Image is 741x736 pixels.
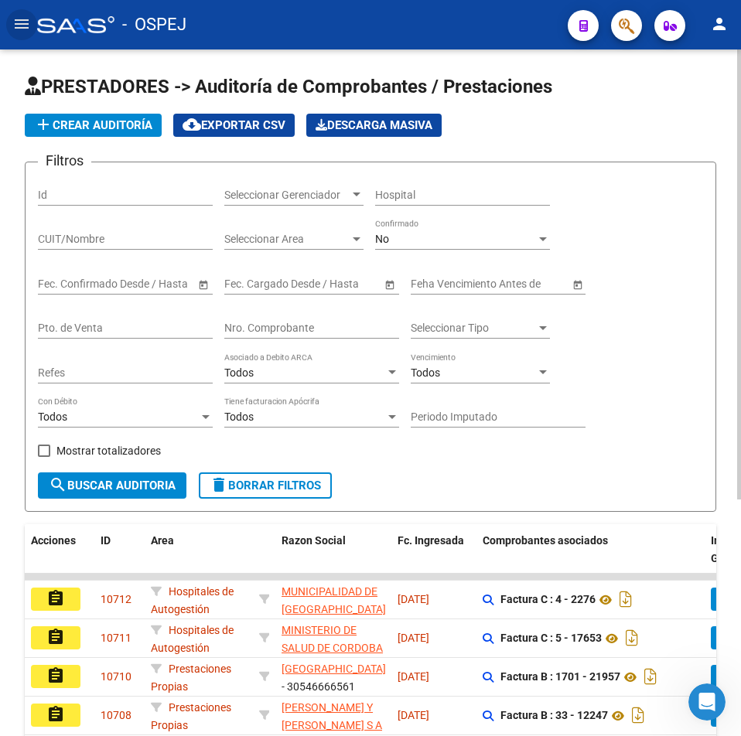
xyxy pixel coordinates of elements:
[282,663,386,675] span: [GEOGRAPHIC_DATA]
[151,701,231,731] span: Prestaciones Propias
[108,278,183,291] input: Fecha fin
[210,479,321,492] span: Borrar Filtros
[282,660,385,693] div: - 30546666561
[151,585,234,615] span: Hospitales de Autogestión
[151,534,174,547] span: Area
[398,534,464,547] span: Fc. Ingresada
[183,118,285,132] span: Exportar CSV
[569,276,586,292] button: Open calendar
[195,276,211,292] button: Open calendar
[38,150,91,172] h3: Filtros
[46,628,65,646] mat-icon: assignment
[25,76,552,97] span: PRESTADORES -> Auditoría de Comprobantes / Prestaciones
[25,524,94,592] datatable-header-cell: Acciones
[101,632,131,644] span: 10711
[224,189,350,202] span: Seleccionar Gerenciador
[101,534,111,547] span: ID
[398,593,429,605] span: [DATE]
[616,587,636,612] i: Descargar documento
[306,114,442,137] app-download-masive: Descarga masiva de comprobantes (adjuntos)
[476,524,705,592] datatable-header-cell: Comprobantes asociados
[224,411,254,423] span: Todos
[25,114,162,137] button: Crear Auditoría
[46,589,65,608] mat-icon: assignment
[391,524,476,592] datatable-header-cell: Fc. Ingresada
[101,670,131,683] span: 10710
[282,624,383,654] span: MINISTERIO DE SALUD DE CORDOBA
[688,683,726,721] iframe: Intercom live chat
[145,524,253,592] datatable-header-cell: Area
[56,441,161,460] span: Mostrar totalizadores
[101,709,131,721] span: 10708
[622,625,642,650] i: Descargar documento
[500,594,596,606] strong: Factura C : 4 - 2276
[282,701,382,731] span: [PERSON_NAME] Y [PERSON_NAME] S A
[483,534,608,547] span: Comprobantes asociados
[199,472,332,499] button: Borrar Filtros
[398,709,429,721] span: [DATE]
[381,276,398,292] button: Open calendar
[49,475,67,494] mat-icon: search
[122,8,186,42] span: - OSPEJ
[282,585,386,615] span: MUNICIPALIDAD DE [GEOGRAPHIC_DATA]
[282,699,385,731] div: - 30619329550
[316,118,432,132] span: Descarga Masiva
[224,278,281,291] input: Fecha inicio
[294,278,370,291] input: Fecha fin
[38,472,186,499] button: Buscar Auditoria
[34,118,152,132] span: Crear Auditoría
[375,233,389,245] span: No
[94,524,145,592] datatable-header-cell: ID
[151,663,231,693] span: Prestaciones Propias
[101,593,131,605] span: 10712
[282,534,346,547] span: Razon Social
[210,475,228,494] mat-icon: delete
[282,622,385,654] div: - 30999257182
[151,624,234,654] span: Hospitales de Autogestión
[282,583,385,615] div: - 30999074843
[38,411,67,423] span: Todos
[38,278,94,291] input: Fecha inicio
[46,705,65,724] mat-icon: assignment
[398,670,429,683] span: [DATE]
[183,115,201,134] mat-icon: cloud_download
[500,632,602,645] strong: Factura C : 5 - 17653
[12,15,31,33] mat-icon: menu
[224,366,254,379] span: Todos
[31,534,76,547] span: Acciones
[224,233,350,246] span: Seleccionar Area
[710,15,729,33] mat-icon: person
[500,710,608,722] strong: Factura B : 33 - 12247
[411,322,536,335] span: Seleccionar Tipo
[173,114,295,137] button: Exportar CSV
[628,703,648,727] i: Descargar documento
[398,632,429,644] span: [DATE]
[49,479,176,492] span: Buscar Auditoria
[34,115,53,134] mat-icon: add
[306,114,442,137] button: Descarga Masiva
[411,366,440,379] span: Todos
[500,671,620,683] strong: Factura B : 1701 - 21957
[46,666,65,685] mat-icon: assignment
[275,524,391,592] datatable-header-cell: Razon Social
[640,664,661,689] i: Descargar documento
